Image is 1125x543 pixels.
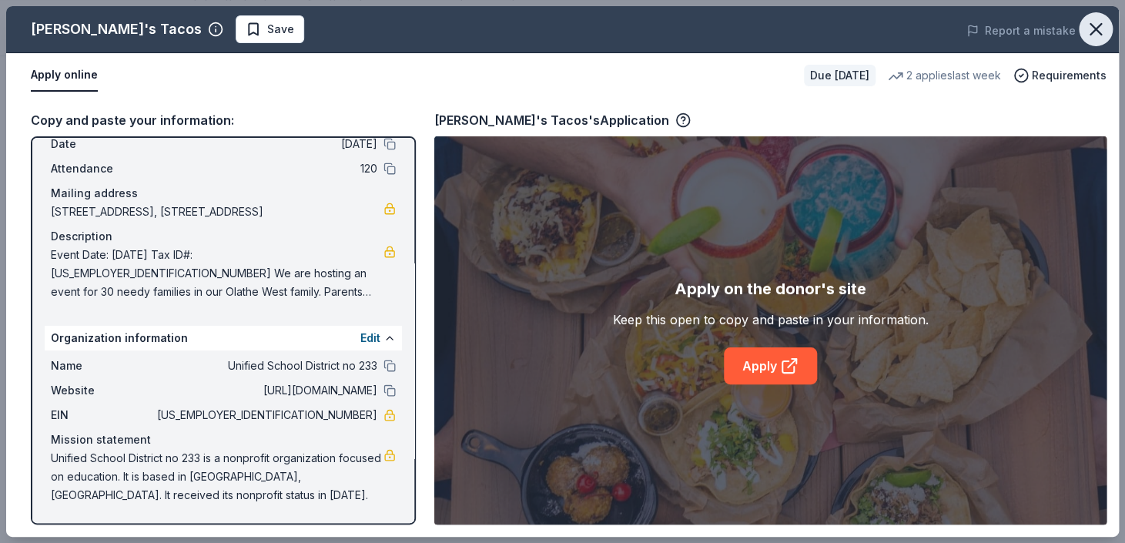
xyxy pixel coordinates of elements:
button: Save [236,15,304,43]
div: [PERSON_NAME]'s Tacos [31,17,202,42]
div: [PERSON_NAME]'s Tacos's Application [434,110,691,130]
button: Report a mistake [966,22,1076,40]
span: Event Date: [DATE] Tax ID#: [US_EMPLOYER_IDENTIFICATION_NUMBER] We are hosting an event for 30 ne... [51,246,383,301]
span: [STREET_ADDRESS], [STREET_ADDRESS] [51,203,383,221]
span: [DATE] [154,135,377,153]
div: Organization information [45,326,402,350]
span: Name [51,357,154,375]
span: Requirements [1032,66,1107,85]
span: EIN [51,406,154,424]
div: 2 applies last week [888,66,1001,85]
a: Apply [724,347,817,384]
button: Apply online [31,59,98,92]
div: Keep this open to copy and paste in your information. [613,310,929,329]
div: Description [51,227,396,246]
span: 120 [154,159,377,178]
span: [US_EMPLOYER_IDENTIFICATION_NUMBER] [154,406,377,424]
button: Requirements [1013,66,1107,85]
span: Unified School District no 233 [154,357,377,375]
div: Mailing address [51,184,396,203]
button: Edit [360,329,380,347]
div: Copy and paste your information: [31,110,416,130]
div: Mission statement [51,431,396,449]
span: Date [51,135,154,153]
span: Save [267,20,294,39]
div: Apply on the donor's site [675,277,866,301]
span: Attendance [51,159,154,178]
span: Unified School District no 233 is a nonprofit organization focused on education. It is based in [... [51,449,383,504]
span: [URL][DOMAIN_NAME] [154,381,377,400]
div: Due [DATE] [804,65,876,86]
span: Website [51,381,154,400]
